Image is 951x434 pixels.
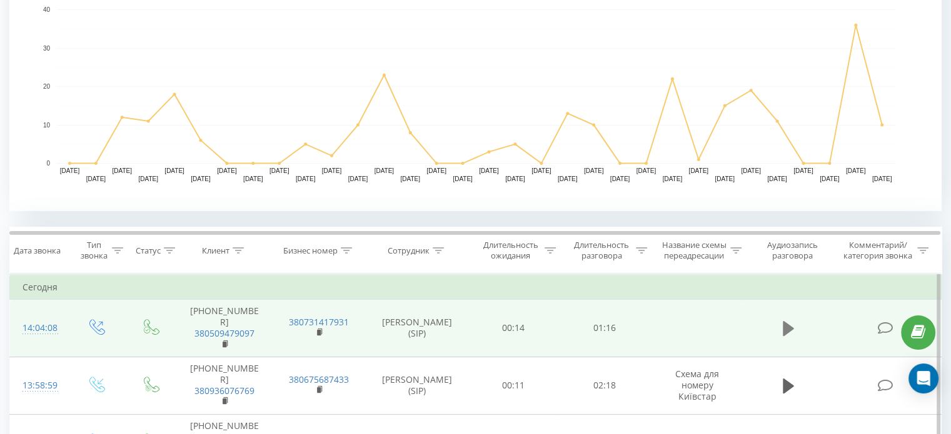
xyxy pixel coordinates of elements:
[468,300,559,357] td: 00:14
[505,175,525,182] text: [DATE]
[217,167,237,174] text: [DATE]
[43,45,51,52] text: 30
[908,363,938,393] div: Open Intercom Messenger
[688,167,708,174] text: [DATE]
[14,245,61,256] div: Дата звонка
[289,316,349,328] a: 380731417931
[846,167,866,174] text: [DATE]
[559,300,650,357] td: 01:16
[269,167,289,174] text: [DATE]
[289,373,349,385] a: 380675687433
[194,327,254,339] a: 380509479097
[164,167,184,174] text: [DATE]
[426,167,446,174] text: [DATE]
[468,357,559,414] td: 00:11
[322,167,342,174] text: [DATE]
[138,175,158,182] text: [DATE]
[86,175,106,182] text: [DATE]
[531,167,551,174] text: [DATE]
[663,175,683,182] text: [DATE]
[637,167,657,174] text: [DATE]
[400,175,420,182] text: [DATE]
[610,175,630,182] text: [DATE]
[283,245,338,256] div: Бизнес номер
[60,167,80,174] text: [DATE]
[558,175,578,182] text: [DATE]
[559,357,650,414] td: 02:18
[793,167,813,174] text: [DATE]
[136,245,161,256] div: Статус
[820,175,840,182] text: [DATE]
[296,175,316,182] text: [DATE]
[243,175,263,182] text: [DATE]
[650,357,744,414] td: Схема для номеру Київстaр
[756,240,829,261] div: Аудиозапись разговора
[348,175,368,182] text: [DATE]
[46,160,50,167] text: 0
[23,373,56,398] div: 13:58:59
[388,245,430,256] div: Сотрудник
[715,175,735,182] text: [DATE]
[177,357,271,414] td: [PHONE_NUMBER]
[480,240,542,261] div: Длительность ожидания
[202,245,229,256] div: Клиент
[177,300,271,357] td: [PHONE_NUMBER]
[741,167,761,174] text: [DATE]
[10,275,942,300] td: Сегодня
[113,167,133,174] text: [DATE]
[366,300,468,357] td: [PERSON_NAME] (SIP)
[872,175,892,182] text: [DATE]
[584,167,604,174] text: [DATE]
[453,175,473,182] text: [DATE]
[841,240,914,261] div: Комментарий/категория звонка
[194,385,254,397] a: 380936076769
[79,240,108,261] div: Тип звонка
[479,167,499,174] text: [DATE]
[43,122,51,129] text: 10
[570,240,633,261] div: Длительность разговора
[366,357,468,414] td: [PERSON_NAME] (SIP)
[43,83,51,90] text: 20
[23,316,56,340] div: 14:04:08
[43,6,51,13] text: 40
[375,167,395,174] text: [DATE]
[191,175,211,182] text: [DATE]
[767,175,787,182] text: [DATE]
[662,240,727,261] div: Название схемы переадресации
